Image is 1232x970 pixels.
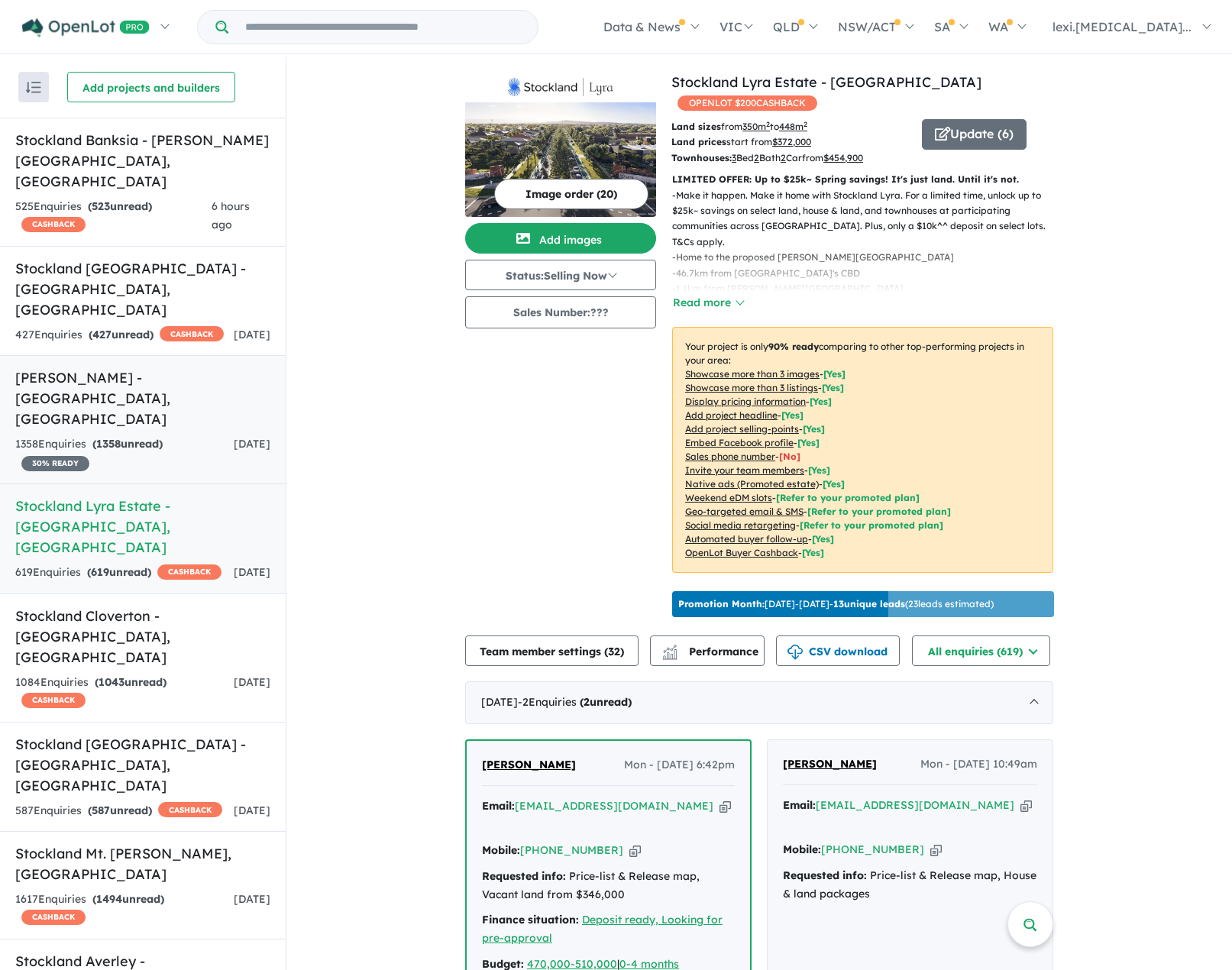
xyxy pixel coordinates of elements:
u: Automated buyer follow-up [685,533,808,545]
span: 619 [91,565,109,579]
span: 587 [92,803,110,817]
span: [DATE] [234,328,270,341]
button: Performance [650,635,765,666]
a: [EMAIL_ADDRESS][DOMAIN_NAME] [515,799,713,813]
u: 2 [781,152,786,163]
span: [DATE] [234,675,270,689]
span: [DATE] [234,892,270,906]
u: Embed Facebook profile [685,437,794,448]
u: Add project headline [685,409,778,421]
span: [PERSON_NAME] [482,758,576,771]
span: 1494 [96,892,122,906]
u: Sales phone number [685,451,775,462]
span: [ Yes ] [822,382,844,393]
div: [DATE] [465,681,1053,724]
span: [DATE] [234,803,270,817]
strong: Email: [482,799,515,813]
div: 619 Enquir ies [15,564,222,582]
span: Mon - [DATE] 10:49am [920,755,1037,774]
span: [ Yes ] [781,409,804,421]
a: [PERSON_NAME] [783,755,877,774]
span: CASHBACK [160,326,224,341]
span: 6 hours ago [212,199,250,231]
h5: Stockland Cloverton - [GEOGRAPHIC_DATA] , [GEOGRAPHIC_DATA] [15,606,270,668]
u: Invite your team members [685,464,804,476]
span: CASHBACK [158,802,222,817]
img: Openlot PRO Logo White [22,18,150,37]
input: Try estate name, suburb, builder or developer [231,11,535,44]
strong: Mobile: [783,842,821,856]
span: 2 [584,695,590,709]
span: [Yes] [823,478,845,490]
button: Add projects and builders [67,72,235,102]
b: Land prices [671,136,726,147]
span: [Refer to your promoted plan] [800,519,943,531]
p: start from [671,134,910,150]
span: 1043 [99,675,124,689]
strong: ( unread) [580,695,632,709]
img: download icon [787,645,803,660]
h5: [PERSON_NAME] - [GEOGRAPHIC_DATA] , [GEOGRAPHIC_DATA] [15,367,270,429]
span: [Yes] [812,533,834,545]
span: 523 [92,199,110,213]
u: 2 [754,152,759,163]
h5: Stockland Banksia - [PERSON_NAME][GEOGRAPHIC_DATA] , [GEOGRAPHIC_DATA] [15,130,270,192]
a: [PHONE_NUMBER] [520,843,623,857]
span: CASHBACK [21,910,86,925]
span: 427 [92,328,112,341]
span: [ Yes ] [823,368,846,380]
p: Your project is only comparing to other top-performing projects in your area: - - - - - - - - - -... [672,327,1053,573]
span: 1358 [96,437,121,451]
strong: ( unread) [87,565,151,579]
a: Stockland Lyra Estate - Beveridge LogoStockland Lyra Estate - Beveridge [465,72,656,217]
b: 90 % ready [768,341,819,352]
button: Update (6) [922,119,1027,150]
span: OPENLOT $ 200 CASHBACK [677,95,817,111]
p: - Make it happen. Make it home with Stockland Lyra. For a limited time, unlock up to $25k~ saving... [672,188,1065,251]
button: Image order (20) [494,179,648,209]
p: - Home to the proposed [PERSON_NAME][GEOGRAPHIC_DATA] [672,250,1065,265]
h5: Stockland [GEOGRAPHIC_DATA] - [GEOGRAPHIC_DATA] , [GEOGRAPHIC_DATA] [15,734,270,796]
u: Display pricing information [685,396,806,407]
b: Townhouses: [671,152,732,163]
p: - 46.7km from [GEOGRAPHIC_DATA]'s CBD [672,266,1065,281]
span: [Yes] [802,547,824,558]
u: $ 454,900 [823,152,863,163]
u: Geo-targeted email & SMS [685,506,804,517]
span: [Refer to your promoted plan] [776,492,920,503]
div: 427 Enquir ies [15,326,224,344]
b: 13 unique leads [833,598,905,609]
u: 350 m [742,121,770,132]
u: Native ads (Promoted estate) [685,478,819,490]
strong: Requested info: [482,869,566,883]
u: Add project selling-points [685,423,799,435]
p: LIMITED OFFER: Up to $25k~ Spring savings!​ It's just land. Until it's not. [672,172,1053,187]
span: [DATE] [234,437,270,451]
a: Deposit ready, Looking for pre-approval [482,913,723,945]
strong: ( unread) [92,892,164,906]
button: Copy [1020,797,1032,813]
div: Price-list & Release map, House & land packages [783,867,1037,904]
span: [ Yes ] [810,396,832,407]
a: Stockland Lyra Estate - [GEOGRAPHIC_DATA] [671,73,981,91]
strong: ( unread) [88,803,152,817]
div: 1358 Enquir ies [15,435,234,472]
u: Showcase more than 3 images [685,368,820,380]
div: 1084 Enquir ies [15,674,234,710]
u: OpenLot Buyer Cashback [685,547,798,558]
strong: ( unread) [89,328,154,341]
span: [ Yes ] [808,464,830,476]
span: Mon - [DATE] 6:42pm [624,756,735,774]
button: Read more [672,294,744,312]
button: Status:Selling Now [465,260,656,290]
span: [Refer to your promoted plan] [807,506,951,517]
button: All enquiries (619) [912,635,1050,666]
p: Bed Bath Car from [671,150,910,166]
strong: ( unread) [95,675,167,689]
span: - 2 Enquir ies [518,695,632,709]
button: CSV download [776,635,900,666]
button: Add images [465,223,656,254]
a: [EMAIL_ADDRESS][DOMAIN_NAME] [816,798,1014,812]
p: [DATE] - [DATE] - ( 23 leads estimated) [678,597,994,611]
